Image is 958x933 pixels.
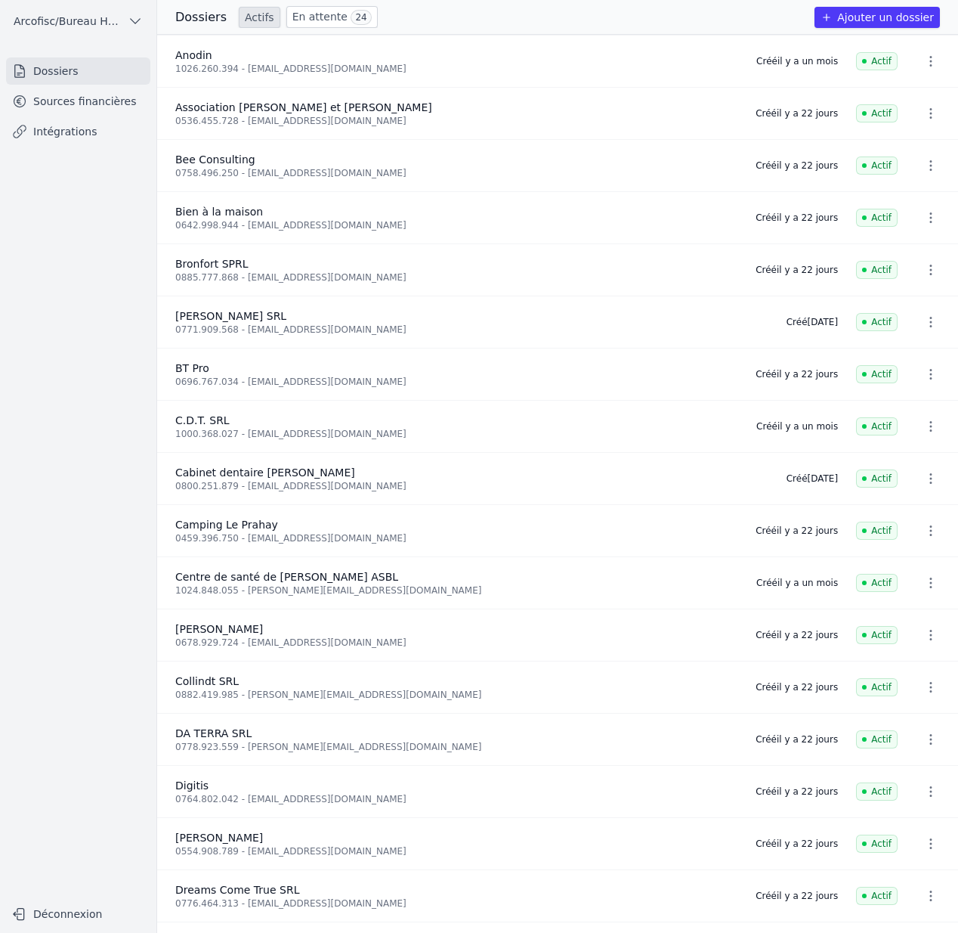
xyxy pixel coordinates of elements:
[856,574,898,592] span: Actif
[756,577,838,589] div: Créé il y a un mois
[175,571,398,583] span: Centre de santé de [PERSON_NAME] ASBL
[175,480,768,492] div: 0800.251.879 - [EMAIL_ADDRESS][DOMAIN_NAME]
[286,6,378,28] a: En attente 24
[756,420,838,432] div: Créé il y a un mois
[756,264,838,276] div: Créé il y a 22 jours
[175,727,252,739] span: DA TERRA SRL
[175,519,278,531] span: Camping Le Prahay
[175,637,737,649] div: 0678.929.724 - [EMAIL_ADDRESS][DOMAIN_NAME]
[786,473,838,485] div: Créé [DATE]
[856,313,898,331] span: Actif
[175,584,738,597] div: 1024.848.055 - [PERSON_NAME][EMAIL_ADDRESS][DOMAIN_NAME]
[6,118,150,145] a: Intégrations
[756,733,838,745] div: Créé il y a 22 jours
[856,522,898,540] span: Actif
[6,902,150,926] button: Déconnexion
[175,793,737,805] div: 0764.802.042 - [EMAIL_ADDRESS][DOMAIN_NAME]
[756,368,838,380] div: Créé il y a 22 jours
[856,470,898,488] span: Actif
[756,786,838,798] div: Créé il y a 22 jours
[786,316,838,328] div: Créé [DATE]
[175,376,737,388] div: 0696.767.034 - [EMAIL_ADDRESS][DOMAIN_NAME]
[175,324,768,336] div: 0771.909.568 - [EMAIL_ADDRESS][DOMAIN_NAME]
[756,629,838,641] div: Créé il y a 22 jours
[175,689,737,701] div: 0882.419.985 - [PERSON_NAME][EMAIL_ADDRESS][DOMAIN_NAME]
[756,681,838,693] div: Créé il y a 22 jours
[856,887,898,905] span: Actif
[351,10,371,25] span: 24
[175,623,263,635] span: [PERSON_NAME]
[175,832,263,844] span: [PERSON_NAME]
[175,219,737,231] div: 0642.998.944 - [EMAIL_ADDRESS][DOMAIN_NAME]
[175,206,263,218] span: Bien à la maison
[175,428,738,440] div: 1000.368.027 - [EMAIL_ADDRESS][DOMAIN_NAME]
[856,783,898,801] span: Actif
[175,675,239,687] span: Collindt SRL
[856,730,898,749] span: Actif
[175,153,255,166] span: Bee Consulting
[175,532,737,544] div: 0459.396.750 - [EMAIL_ADDRESS][DOMAIN_NAME]
[856,52,898,70] span: Actif
[856,104,898,122] span: Actif
[175,8,227,26] h3: Dossiers
[14,14,122,29] span: Arcofisc/Bureau Haot
[856,157,898,175] span: Actif
[856,261,898,279] span: Actif
[175,49,212,61] span: Anodin
[756,55,838,67] div: Créé il y a un mois
[756,890,838,902] div: Créé il y a 22 jours
[175,845,737,857] div: 0554.908.789 - [EMAIL_ADDRESS][DOMAIN_NAME]
[175,101,432,113] span: Association [PERSON_NAME] et [PERSON_NAME]
[175,362,209,374] span: BT Pro
[6,9,150,33] button: Arcofisc/Bureau Haot
[239,7,280,28] a: Actifs
[175,115,737,127] div: 0536.455.728 - [EMAIL_ADDRESS][DOMAIN_NAME]
[856,365,898,383] span: Actif
[856,209,898,227] span: Actif
[175,780,209,792] span: Digitis
[175,741,737,753] div: 0778.923.559 - [PERSON_NAME][EMAIL_ADDRESS][DOMAIN_NAME]
[756,107,838,119] div: Créé il y a 22 jours
[175,167,737,179] div: 0758.496.250 - [EMAIL_ADDRESS][DOMAIN_NAME]
[756,212,838,224] div: Créé il y a 22 jours
[175,63,738,75] div: 1026.260.394 - [EMAIL_ADDRESS][DOMAIN_NAME]
[175,414,230,426] span: C.D.T. SRL
[175,897,737,910] div: 0776.464.313 - [EMAIL_ADDRESS][DOMAIN_NAME]
[175,310,286,322] span: [PERSON_NAME] SRL
[756,838,838,850] div: Créé il y a 22 jours
[814,7,940,28] button: Ajouter un dossier
[856,678,898,696] span: Actif
[175,884,299,896] span: Dreams Come True SRL
[6,57,150,85] a: Dossiers
[856,626,898,644] span: Actif
[856,417,898,436] span: Actif
[6,88,150,115] a: Sources financières
[756,525,838,537] div: Créé il y a 22 jours
[175,466,355,479] span: Cabinet dentaire [PERSON_NAME]
[175,271,737,284] div: 0885.777.868 - [EMAIL_ADDRESS][DOMAIN_NAME]
[175,258,249,270] span: Bronfort SPRL
[756,160,838,172] div: Créé il y a 22 jours
[856,835,898,853] span: Actif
